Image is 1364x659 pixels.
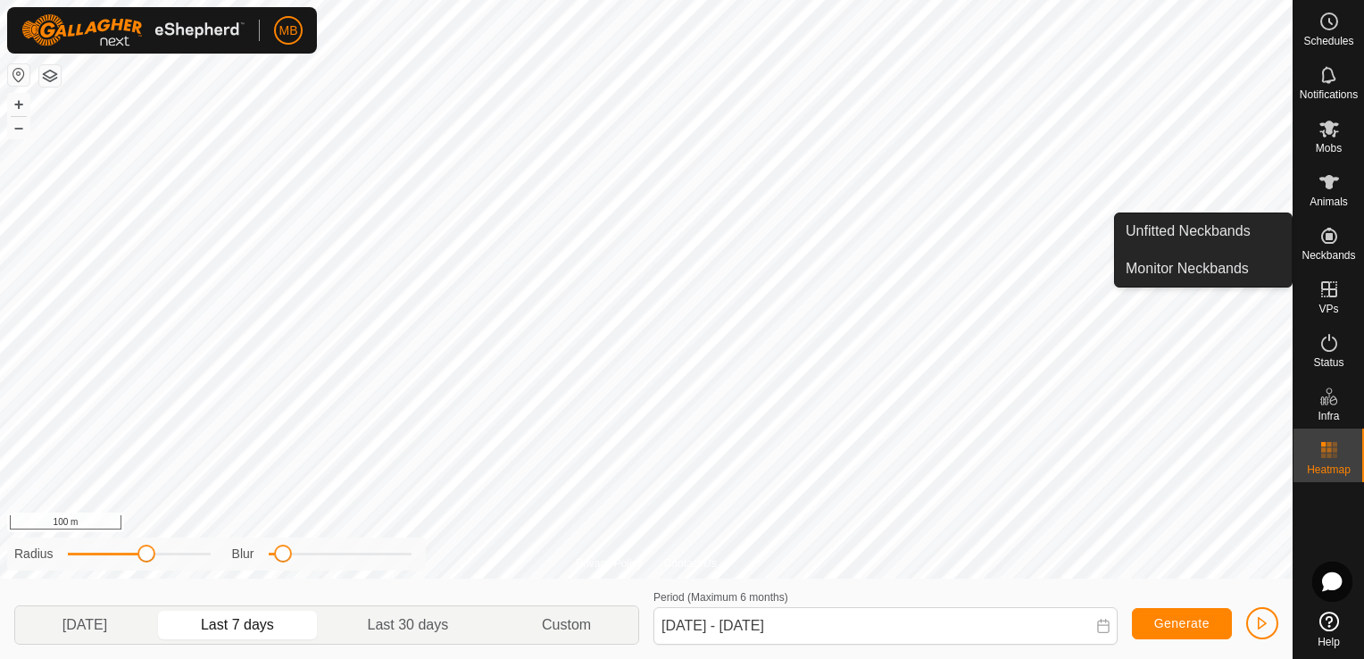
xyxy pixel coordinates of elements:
span: Mobs [1316,143,1342,154]
img: Gallagher Logo [21,14,245,46]
a: Contact Us [664,555,717,571]
button: – [8,117,29,138]
span: Custom [542,614,591,636]
a: Privacy Policy [576,555,643,571]
button: + [8,94,29,115]
label: Blur [232,545,254,563]
label: Radius [14,545,54,563]
span: Monitor Neckbands [1126,258,1249,279]
span: Help [1318,637,1340,647]
a: Monitor Neckbands [1115,251,1292,287]
label: Period (Maximum 6 months) [653,591,788,604]
span: VPs [1318,304,1338,314]
span: Notifications [1300,89,1358,100]
button: Reset Map [8,64,29,86]
span: Last 7 days [201,614,274,636]
span: Generate [1154,616,1210,630]
span: Last 30 days [368,614,449,636]
span: Infra [1318,411,1339,421]
span: Status [1313,357,1343,368]
button: Generate [1132,608,1232,639]
span: MB [279,21,298,40]
span: Neckbands [1302,250,1355,261]
a: Help [1293,605,1364,655]
a: Unfitted Neckbands [1115,213,1292,249]
button: Map Layers [39,65,61,87]
span: Animals [1310,196,1348,207]
span: Heatmap [1307,464,1351,475]
span: Unfitted Neckbands [1126,221,1251,242]
span: [DATE] [62,614,107,636]
span: Schedules [1303,36,1353,46]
